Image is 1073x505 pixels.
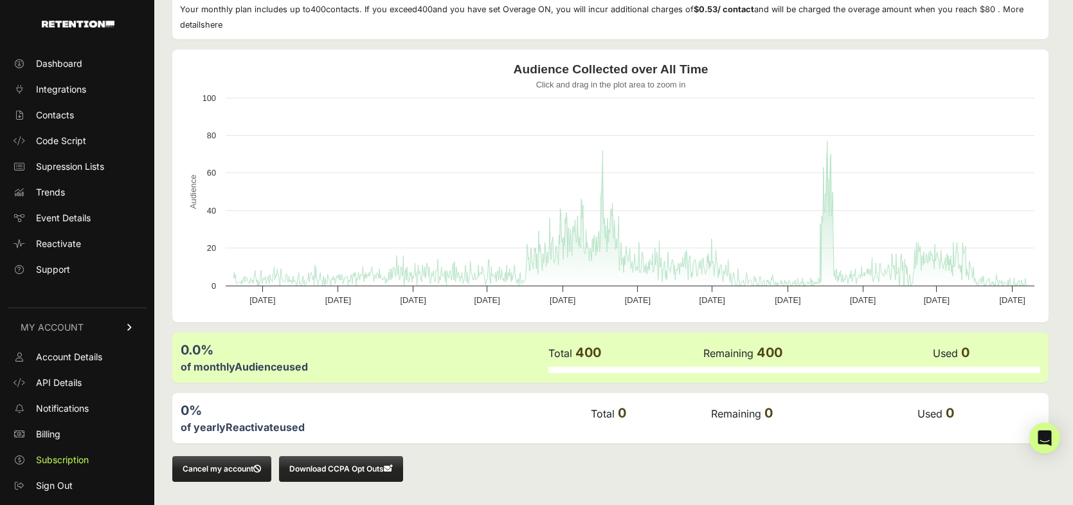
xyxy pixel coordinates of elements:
text: 40 [207,206,216,216]
label: Total [548,347,572,360]
a: Support [8,259,147,280]
a: Code Script [8,131,147,151]
label: Used [917,407,942,420]
text: 20 [207,243,216,253]
span: 0 [618,405,626,421]
text: 100 [203,93,216,103]
text: [DATE] [249,295,275,305]
label: Remaining [711,407,761,420]
div: 0% [181,401,590,419]
span: 400 [417,5,433,14]
span: 400 [757,345,782,360]
text: Audience [188,174,198,208]
text: [DATE] [474,295,500,305]
text: [DATE] [775,295,800,305]
a: Contacts [8,105,147,125]
span: Reactivate [36,237,81,250]
text: [DATE] [699,295,725,305]
span: 0 [764,405,773,421]
text: [DATE] [924,295,950,305]
span: Trends [36,186,65,199]
a: API Details [8,372,147,393]
button: Download CCPA Opt Outs [279,456,403,482]
span: $0.53 [694,5,717,14]
span: Notifications [36,402,89,415]
span: MY ACCOUNT [21,321,84,334]
span: Dashboard [36,57,82,70]
div: Open Intercom Messenger [1029,423,1060,454]
label: Used [933,347,958,360]
span: Supression Lists [36,160,104,173]
span: Code Script [36,134,86,147]
a: Integrations [8,79,147,100]
span: 400 [311,5,326,14]
label: Reactivate [226,421,280,434]
span: Account Details [36,351,102,363]
text: [DATE] [325,295,351,305]
strong: / contact [694,5,754,14]
a: Subscription [8,450,147,470]
a: Account Details [8,347,147,367]
span: 0 [946,405,954,421]
span: Contacts [36,109,74,122]
a: Reactivate [8,234,147,254]
a: Billing [8,424,147,445]
a: here [205,20,222,30]
label: Audience [235,360,283,373]
text: 60 [207,168,216,178]
img: Retention.com [42,21,114,28]
a: Supression Lists [8,156,147,177]
a: Event Details [8,208,147,228]
text: [DATE] [550,295,575,305]
div: 0.0% [181,341,547,359]
text: [DATE] [625,295,651,305]
span: Event Details [36,212,91,225]
a: MY ACCOUNT [8,308,147,347]
a: Trends [8,182,147,203]
text: 0 [212,281,216,291]
label: Total [591,407,615,420]
span: API Details [36,376,82,389]
svg: Audience Collected over All Time [180,57,1041,315]
div: of monthly used [181,359,547,374]
a: Sign Out [8,475,147,496]
span: Integrations [36,83,86,96]
text: [DATE] [850,295,876,305]
text: [DATE] [1000,295,1025,305]
a: Dashboard [8,53,147,74]
label: Remaining [703,347,753,360]
span: Subscription [36,454,89,466]
text: 80 [207,131,216,140]
text: Click and drag in the plot area to zoom in [536,80,686,89]
span: Sign Out [36,479,73,492]
small: Your monthly plan includes up to contacts. If you exceed and you have set Overage ON, you will in... [180,5,1023,30]
span: 0 [961,345,969,360]
span: 400 [575,345,601,360]
button: Cancel my account [172,456,271,482]
a: Notifications [8,398,147,419]
text: [DATE] [401,295,426,305]
text: Audience Collected over All Time [514,62,708,76]
div: of yearly used [181,419,590,435]
span: Support [36,263,70,276]
span: Billing [36,428,60,441]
